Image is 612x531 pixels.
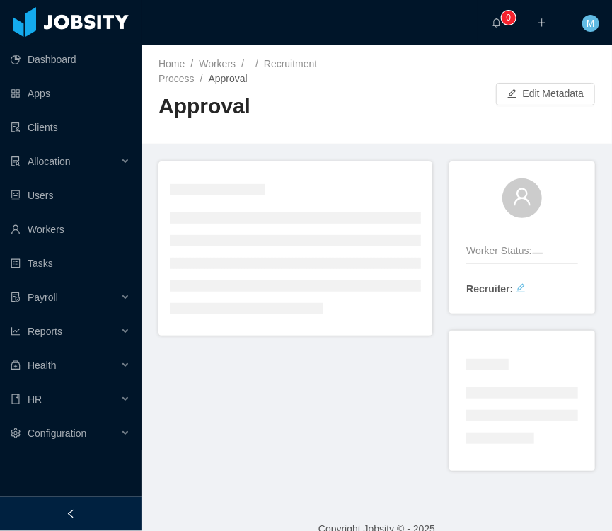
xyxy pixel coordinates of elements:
[255,58,258,69] span: /
[11,360,21,370] i: icon: medicine-box
[28,394,42,405] span: HR
[28,156,71,167] span: Allocation
[208,73,247,84] span: Approval
[11,292,21,302] i: icon: file-protect
[11,394,21,404] i: icon: book
[11,113,130,142] a: icon: auditClients
[466,283,513,295] strong: Recruiter:
[587,15,595,32] span: M
[11,215,130,244] a: icon: userWorkers
[537,18,547,28] i: icon: plus
[496,83,595,105] button: icon: editEdit Metadata
[492,18,502,28] i: icon: bell
[502,11,516,25] sup: 0
[516,283,526,293] i: icon: edit
[11,156,21,166] i: icon: solution
[11,249,130,278] a: icon: profileTasks
[11,181,130,210] a: icon: robotUsers
[190,58,193,69] span: /
[512,187,532,207] i: icon: user
[11,45,130,74] a: icon: pie-chartDashboard
[158,58,185,69] a: Home
[158,92,377,121] h2: Approval
[28,326,62,337] span: Reports
[241,58,244,69] span: /
[11,79,130,108] a: icon: appstoreApps
[11,326,21,336] i: icon: line-chart
[200,73,203,84] span: /
[28,428,86,439] span: Configuration
[28,292,58,303] span: Payroll
[466,245,531,256] span: Worker Status:
[11,428,21,438] i: icon: setting
[28,360,56,371] span: Health
[199,58,236,69] a: Workers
